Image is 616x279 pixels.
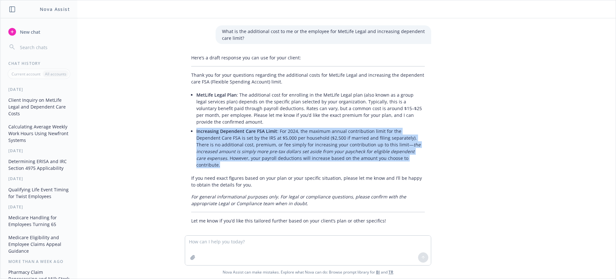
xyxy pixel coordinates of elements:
p: Let me know if you’d like this tailored further based on your client’s plan or other specifics! [191,217,425,224]
p: All accounts [45,71,66,77]
div: [DATE] [1,204,77,210]
div: Chat History [1,61,77,66]
button: Medicare Handling for Employees Turning 65 [6,212,72,230]
button: Client Inquiry on MetLife Legal and Dependent Care Costs [6,95,72,119]
button: Calculating Average Weekly Work Hours Using Newfront Systems [6,121,72,145]
em: the increased amount is simply more pre-tax dollars set aside from your paycheck for eligible dep... [196,142,421,161]
p: What is the additional cost to me or the employee for MetLife Legal and increasing dependent care... [222,28,425,41]
div: [DATE] [1,176,77,181]
span: Nova Assist can make mistakes. Explore what Nova can do: Browse prompt library for and [3,266,613,279]
button: Determining ERISA and IRC Section 4975 Applicability [6,156,72,173]
button: Medicare Eligibility and Employee Claims Appeal Guidance [6,232,72,256]
p: : For 2024, the maximum annual contribution limit for the Dependent Care FSA is set by the IRS at... [196,128,425,168]
p: If you need exact figures based on your plan or your specific situation, please let me know and I... [191,175,425,188]
a: BI [376,269,380,275]
p: Here’s a draft response you can use for your client: [191,54,425,61]
span: MetLife Legal Plan [196,92,237,98]
button: New chat [6,26,72,38]
a: TR [389,269,393,275]
input: Search chats [19,43,70,52]
button: Qualifying Life Event Timing for Twist Employees [6,184,72,202]
div: [DATE] [1,87,77,92]
div: More than a week ago [1,259,77,264]
div: [DATE] [1,148,77,153]
p: Thank you for your questions regarding the additional costs for MetLife Legal and increasing the ... [191,72,425,85]
h1: Nova Assist [40,6,70,13]
p: : The additional cost for enrolling in the MetLife Legal plan (also known as a group legal servic... [196,92,425,125]
em: For general informational purposes only. For legal or compliance questions, please confirm with t... [191,194,406,206]
span: New chat [19,29,40,35]
span: Increasing Dependent Care FSA Limit [196,128,277,134]
p: Current account [12,71,40,77]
